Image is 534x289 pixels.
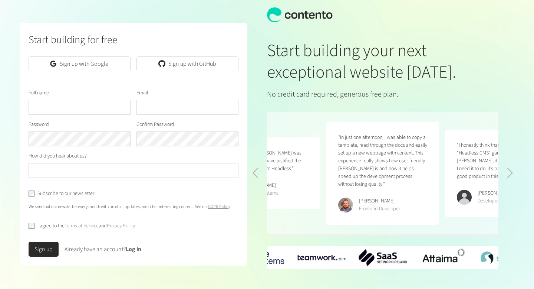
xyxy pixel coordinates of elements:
button: Sign up [29,242,59,257]
a: Privacy Policy [107,222,135,230]
label: Password [29,121,49,129]
p: We send out our newsletter every month with product updates and other interesting content. See our . [29,204,239,210]
img: SaaS-Network-Ireland-logo.png [359,249,407,266]
label: How did you hear about us? [29,152,87,160]
label: Subscribe to our newsletter [37,190,94,198]
figure: 1 / 5 [326,122,439,225]
label: Full name [29,89,49,97]
h2: Start building for free [29,32,239,48]
a: Sign up with Google [29,56,131,71]
div: Frontend Developer [359,205,400,213]
img: teamwork-logo.png [297,255,346,260]
div: Developer [478,197,513,205]
div: Next slide [507,168,513,178]
p: No credit card required, generous free plan. [267,89,498,100]
div: Already have an account? [65,245,141,254]
div: 1 / 6 [297,255,346,260]
img: Attaima-Logo.png [419,246,468,269]
div: [PERSON_NAME] [478,189,513,197]
label: Confirm Password [136,121,174,129]
img: SkillsVista-Logo.png [481,251,529,263]
img: Kevin Abatan [457,190,472,205]
a: Sign up with GitHub [136,56,238,71]
label: I agree to the and [37,222,135,230]
div: 2 / 6 [359,249,407,266]
label: Email [136,89,148,97]
h1: Start building your next exceptional website [DATE]. [267,40,498,83]
p: “In just one afternoon, I was able to copy a template, read through the docs and easily set up a ... [338,134,427,188]
a: GDPR Policy [208,204,230,210]
div: Previous slide [252,168,258,178]
div: [PERSON_NAME] [359,197,400,205]
div: 3 / 6 [419,246,468,269]
div: 4 / 6 [481,251,529,263]
img: Erik Galiana Farell [338,198,353,212]
a: Log in [126,245,141,253]
a: Terms of Service [65,222,99,230]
